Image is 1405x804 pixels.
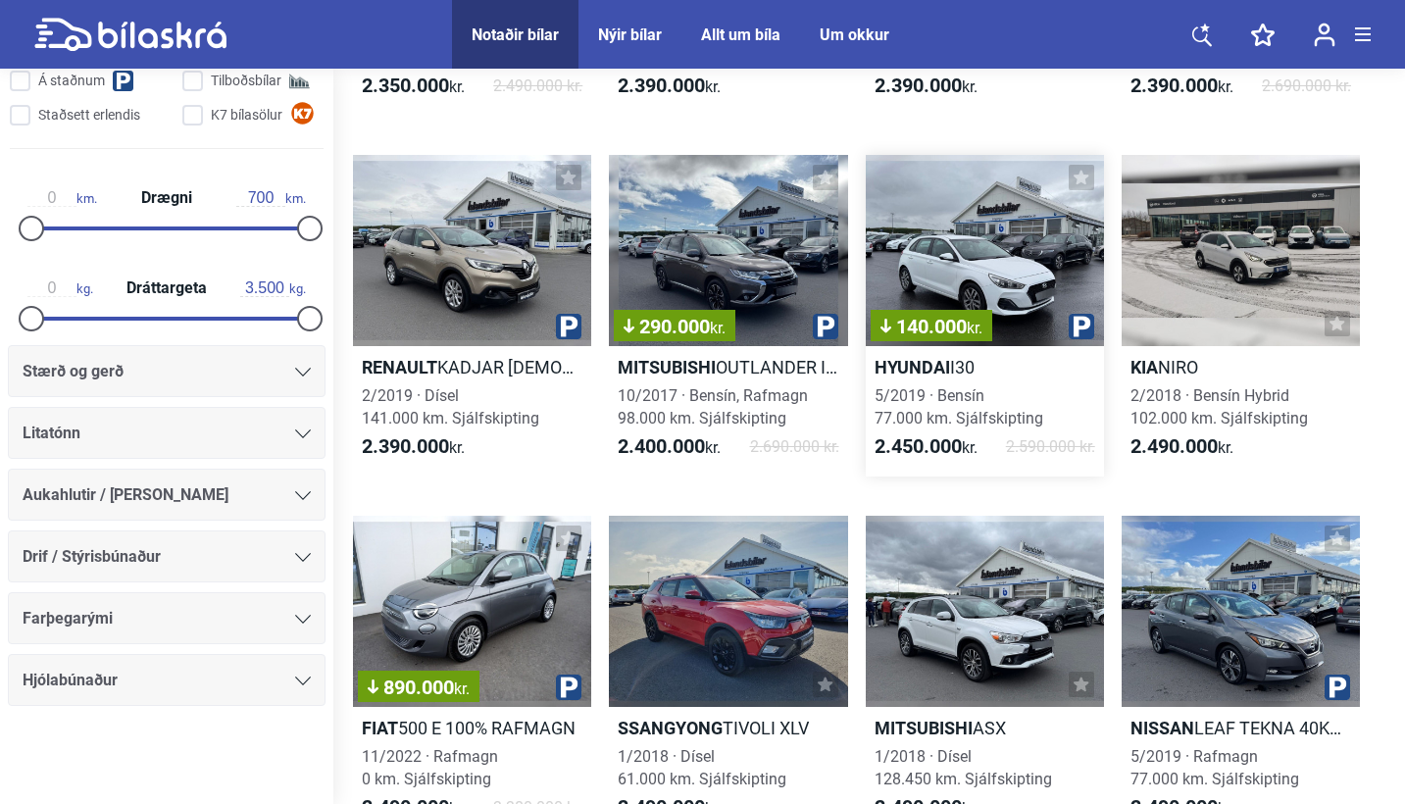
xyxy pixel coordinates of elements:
span: Stærð og gerð [23,358,124,385]
h2: ASX [866,717,1104,739]
b: 2.350.000 [362,74,449,97]
a: Um okkur [820,25,889,44]
span: Aukahlutir / [PERSON_NAME] [23,481,228,509]
h2: I30 [866,356,1104,378]
b: Renault [362,357,437,377]
span: 2/2018 · Bensín Hybrid 102.000 km. Sjálfskipting [1130,386,1308,427]
a: RenaultKADJAR [DEMOGRAPHIC_DATA]2/2019 · Dísel141.000 km. Sjálfskipting2.390.000kr. [353,155,591,477]
b: Mitsubishi [875,718,973,738]
span: Staðsett erlendis [38,105,140,126]
span: 1/2018 · Dísel 61.000 km. Sjálfskipting [618,747,786,788]
span: Á staðnum [38,71,105,91]
span: 2/2019 · Dísel 141.000 km. Sjálfskipting [362,386,539,427]
span: Hjólabúnaður [23,667,118,694]
span: 140.000 [880,317,982,336]
img: parking.png [1069,314,1094,339]
span: Drif / Stýrisbúnaður [23,543,161,571]
span: kr. [1130,75,1233,98]
img: user-login.svg [1314,23,1335,47]
h2: 500 E 100% RAFMAGN [353,717,591,739]
span: Dráttargeta [122,280,212,296]
span: 2.690.000 kr. [750,435,839,459]
span: kg. [240,279,306,297]
b: Kia [1130,357,1158,377]
h2: NIRO [1122,356,1360,378]
span: kr. [875,435,978,459]
span: 890.000 [368,678,470,697]
b: 2.390.000 [362,434,449,458]
span: kr. [618,435,721,459]
span: K7 bílasölur [211,105,282,126]
b: Fiat [362,718,398,738]
img: parking.png [556,314,581,339]
b: Hyundai [875,357,950,377]
a: 290.000kr.MitsubishiOUTLANDER INSTYLE PHEV10/2017 · Bensín, Rafmagn98.000 km. Sjálfskipting2.400.... [609,155,847,477]
b: Nissan [1130,718,1194,738]
b: 2.390.000 [1130,74,1218,97]
span: km. [236,189,306,207]
span: 1/2018 · Dísel 128.450 km. Sjálfskipting [875,747,1052,788]
b: 2.390.000 [618,74,705,97]
span: km. [27,189,97,207]
span: kr. [1130,435,1233,459]
b: 2.400.000 [618,434,705,458]
span: Tilboðsbílar [211,71,281,91]
img: parking.png [556,675,581,700]
b: 2.450.000 [875,434,962,458]
a: KiaNIRO2/2018 · Bensín Hybrid102.000 km. Sjálfskipting2.490.000kr. [1122,155,1360,477]
b: 2.490.000 [1130,434,1218,458]
b: Ssangyong [618,718,723,738]
b: 2.390.000 [875,74,962,97]
span: 10/2017 · Bensín, Rafmagn 98.000 km. Sjálfskipting [618,386,808,427]
h2: OUTLANDER INSTYLE PHEV [609,356,847,378]
a: Nýir bílar [598,25,662,44]
span: Farþegarými [23,605,113,632]
span: 11/2022 · Rafmagn 0 km. Sjálfskipting [362,747,498,788]
span: kr. [362,75,465,98]
span: kg. [27,279,93,297]
span: kr. [875,75,978,98]
span: Litatónn [23,420,80,447]
img: parking.png [1325,675,1350,700]
h2: KADJAR [DEMOGRAPHIC_DATA] [353,356,591,378]
span: kr. [454,679,470,698]
span: kr. [710,319,726,337]
span: Drægni [136,190,197,206]
a: 140.000kr.HyundaiI305/2019 · Bensín77.000 km. Sjálfskipting2.450.000kr.2.590.000 kr. [866,155,1104,477]
span: kr. [618,75,721,98]
span: kr. [967,319,982,337]
h2: LEAF TEKNA 40KWH [1122,717,1360,739]
h2: TIVOLI XLV [609,717,847,739]
span: kr. [362,435,465,459]
span: 2.590.000 kr. [1006,435,1095,459]
span: 290.000 [624,317,726,336]
span: 2.490.000 kr. [493,75,582,98]
a: Allt um bíla [701,25,780,44]
span: 5/2019 · Bensín 77.000 km. Sjálfskipting [875,386,1043,427]
b: Mitsubishi [618,357,716,377]
span: 2.690.000 kr. [1262,75,1351,98]
img: parking.png [813,314,838,339]
span: 5/2019 · Rafmagn 77.000 km. Sjálfskipting [1130,747,1299,788]
a: Notaðir bílar [472,25,559,44]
